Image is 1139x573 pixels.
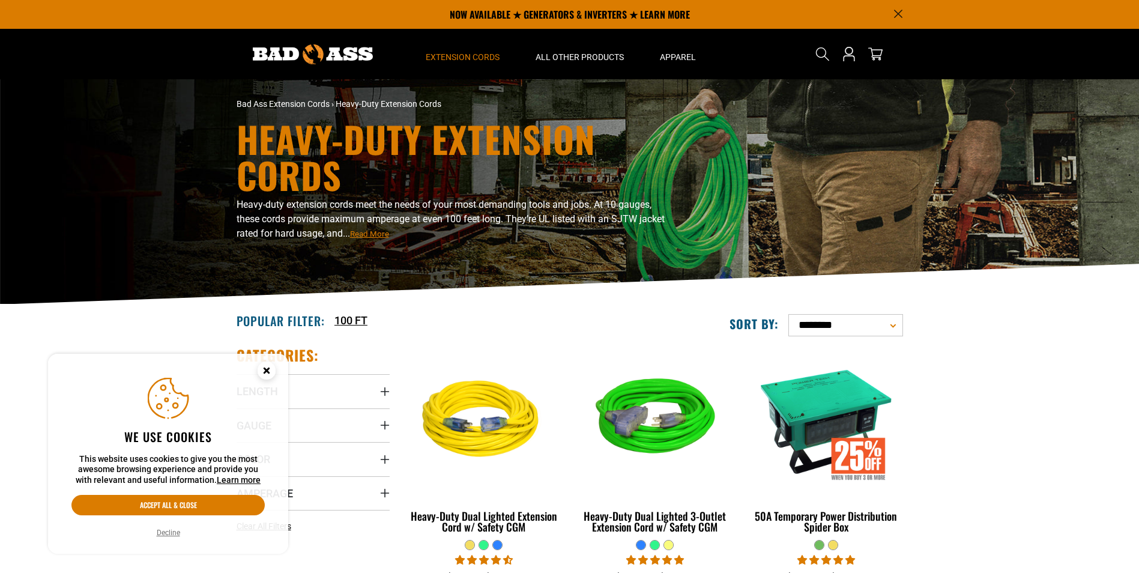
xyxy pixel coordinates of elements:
[217,475,261,485] a: Learn more
[237,442,390,476] summary: Color
[48,354,288,554] aside: Cookie Consent
[237,199,665,239] span: Heavy-duty extension cords meet the needs of your most demanding tools and jobs. At 10 gauges, th...
[797,554,855,566] span: 5.00 stars
[336,99,441,109] span: Heavy-Duty Extension Cords
[334,312,367,329] a: 100 FT
[579,352,731,490] img: neon green
[660,52,696,62] span: Apparel
[71,429,265,444] h2: We use cookies
[71,495,265,515] button: Accept all & close
[237,476,390,510] summary: Amperage
[237,121,675,193] h1: Heavy-Duty Extension Cords
[813,44,832,64] summary: Search
[426,52,500,62] span: Extension Cords
[237,408,390,442] summary: Gauge
[408,29,518,79] summary: Extension Cords
[71,454,265,486] p: This website uses cookies to give you the most awesome browsing experience and provide you with r...
[237,98,675,111] nav: breadcrumbs
[455,554,513,566] span: 4.64 stars
[350,229,389,238] span: Read More
[237,313,325,329] h2: Popular Filter:
[749,511,902,532] div: 50A Temporary Power Distribution Spider Box
[626,554,684,566] span: 4.92 stars
[408,352,560,490] img: yellow
[749,346,902,539] a: 50A Temporary Power Distribution Spider Box 50A Temporary Power Distribution Spider Box
[536,52,624,62] span: All Other Products
[642,29,714,79] summary: Apparel
[408,346,561,539] a: yellow Heavy-Duty Dual Lighted Extension Cord w/ Safety CGM
[237,374,390,408] summary: Length
[408,511,561,532] div: Heavy-Duty Dual Lighted Extension Cord w/ Safety CGM
[730,316,779,332] label: Sort by:
[518,29,642,79] summary: All Other Products
[237,346,319,365] h2: Categories:
[331,99,334,109] span: ›
[253,44,373,64] img: Bad Ass Extension Cords
[153,527,184,539] button: Decline
[578,346,731,539] a: neon green Heavy-Duty Dual Lighted 3-Outlet Extension Cord w/ Safety CGM
[237,99,330,109] a: Bad Ass Extension Cords
[578,511,731,532] div: Heavy-Duty Dual Lighted 3-Outlet Extension Cord w/ Safety CGM
[751,352,902,490] img: 50A Temporary Power Distribution Spider Box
